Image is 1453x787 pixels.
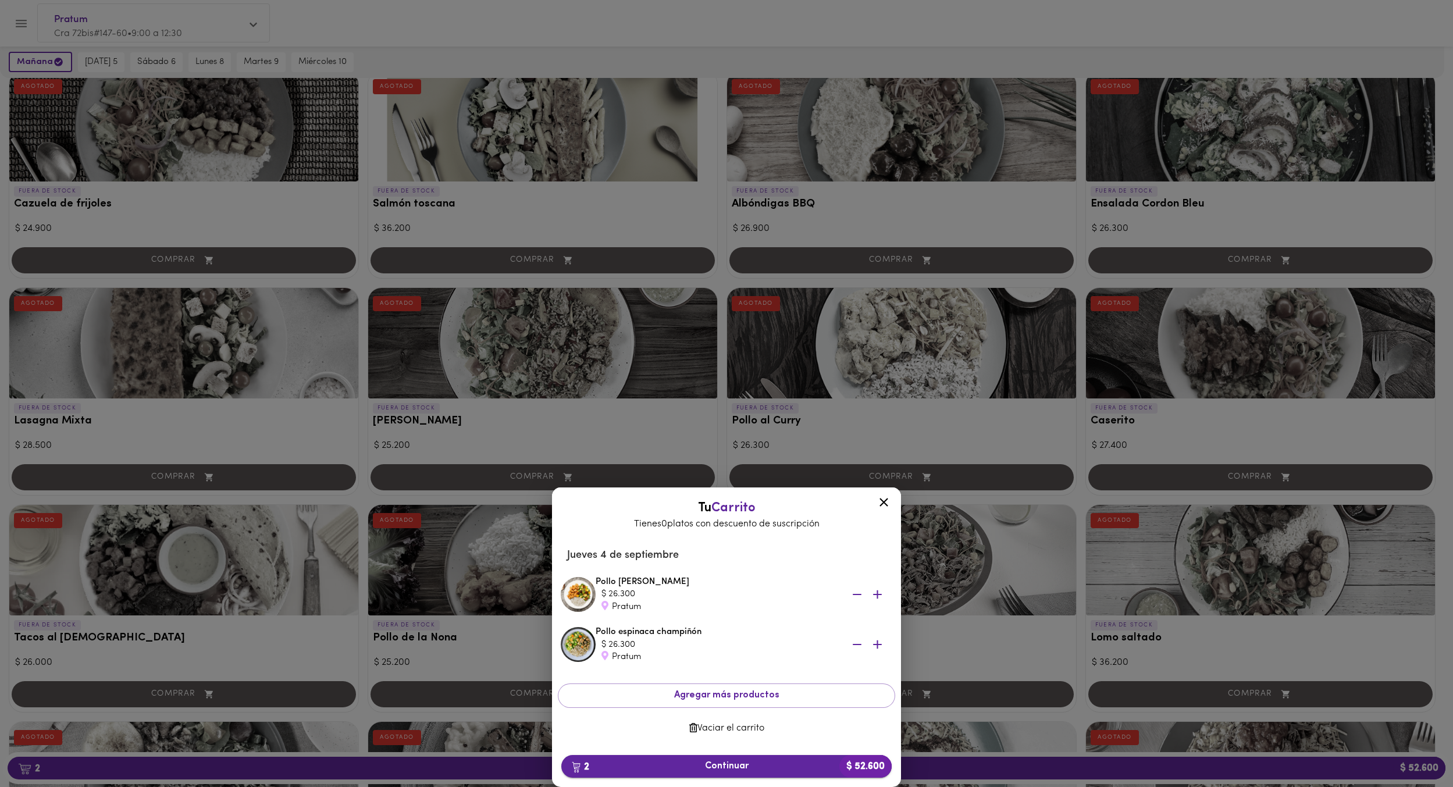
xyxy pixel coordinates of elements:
img: Pollo espinaca champiñón [561,627,596,662]
li: Jueves 4 de septiembre [558,542,895,569]
span: Carrito [711,501,756,515]
div: Pollo [PERSON_NAME] [596,576,892,613]
div: $ 26.300 [601,588,834,600]
button: Vaciar el carrito [558,717,895,740]
div: Tu [564,499,889,530]
p: Tienes 0 platos con descuento de suscripción [564,518,889,531]
img: cart.png [572,761,581,773]
button: 2Continuar$ 52.600 [561,755,892,778]
span: Agregar más productos [568,690,885,701]
div: $ 26.300 [601,639,834,651]
iframe: Messagebird Livechat Widget [1386,720,1441,775]
span: Continuar [571,761,882,772]
div: Pollo espinaca champiñón [596,626,892,663]
button: Agregar más productos [558,683,895,707]
div: Pratum [601,601,834,613]
b: 2 [565,759,596,774]
img: Pollo Tikka Massala [561,577,596,612]
b: $ 52.600 [839,755,892,778]
div: Pratum [601,651,834,663]
span: Vaciar el carrito [567,723,886,734]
